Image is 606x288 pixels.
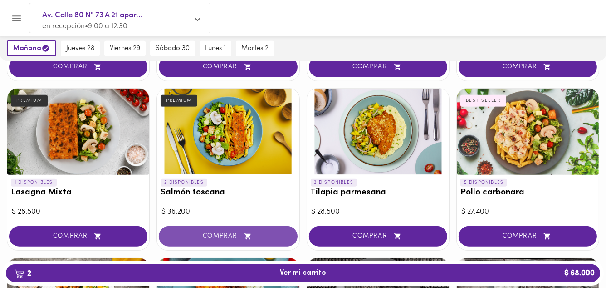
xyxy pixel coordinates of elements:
[459,226,597,247] button: COMPRAR
[161,95,197,107] div: PREMIUM
[470,233,586,240] span: COMPRAR
[156,45,190,53] span: sábado 30
[6,264,600,282] button: 2Ver mi carrito$ 68.000
[20,233,136,240] span: COMPRAR
[150,41,195,56] button: sábado 30
[170,233,286,240] span: COMPRAR
[159,57,297,77] button: COMPRAR
[461,207,594,217] div: $ 27.400
[9,268,37,279] b: 2
[311,188,445,198] h3: Tilapia parmesana
[61,41,100,56] button: jueves 28
[11,179,57,187] p: 1 DISPONIBLES
[161,207,294,217] div: $ 36.200
[470,63,586,71] span: COMPRAR
[553,235,597,279] iframe: Messagebird Livechat Widget
[11,188,146,198] h3: Lasagna Mixta
[9,226,147,247] button: COMPRAR
[14,269,24,278] img: cart.png
[110,45,140,53] span: viernes 29
[20,63,136,71] span: COMPRAR
[460,95,507,107] div: BEST SELLER
[309,57,447,77] button: COMPRAR
[12,207,145,217] div: $ 28.500
[307,89,449,175] div: Tilapia parmesana
[460,179,508,187] p: 5 DISPONIBLES
[311,179,357,187] p: 3 DISPONIBLES
[205,45,226,53] span: lunes 1
[42,23,127,30] span: en recepción • 9:00 a 12:30
[13,44,50,53] span: mañana
[280,269,326,278] span: Ver mi carrito
[459,57,597,77] button: COMPRAR
[157,89,299,175] div: Salmón toscana
[241,45,269,53] span: martes 2
[457,89,599,175] div: Pollo carbonara
[5,7,28,30] button: Menu
[460,188,595,198] h3: Pollo carbonara
[161,188,295,198] h3: Salmón toscana
[200,41,231,56] button: lunes 1
[309,226,447,247] button: COMPRAR
[7,89,149,175] div: Lasagna Mixta
[161,179,207,187] p: 2 DISPONIBLES
[320,233,436,240] span: COMPRAR
[236,41,274,56] button: martes 2
[104,41,146,56] button: viernes 29
[320,63,436,71] span: COMPRAR
[312,207,445,217] div: $ 28.500
[66,45,94,53] span: jueves 28
[42,10,188,21] span: Av. Calle 80 N° 73 A 21 apar...
[159,226,297,247] button: COMPRAR
[11,95,48,107] div: PREMIUM
[9,57,147,77] button: COMPRAR
[170,63,286,71] span: COMPRAR
[7,40,56,56] button: mañana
